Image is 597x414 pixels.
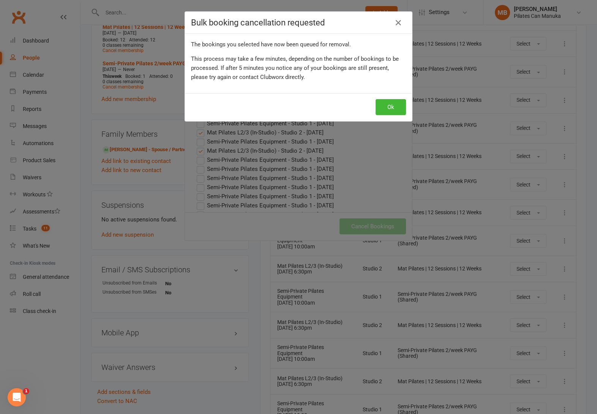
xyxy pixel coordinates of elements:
[191,40,406,49] div: The bookings you selected have now been queued for removal.
[392,17,404,29] a: Close
[191,18,406,27] h4: Bulk booking cancellation requested
[8,388,26,406] iframe: Intercom live chat
[191,54,406,82] div: This process may take a few minutes, depending on the number of bookings to be processed. If afte...
[23,388,29,394] span: 1
[376,99,406,115] button: Ok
